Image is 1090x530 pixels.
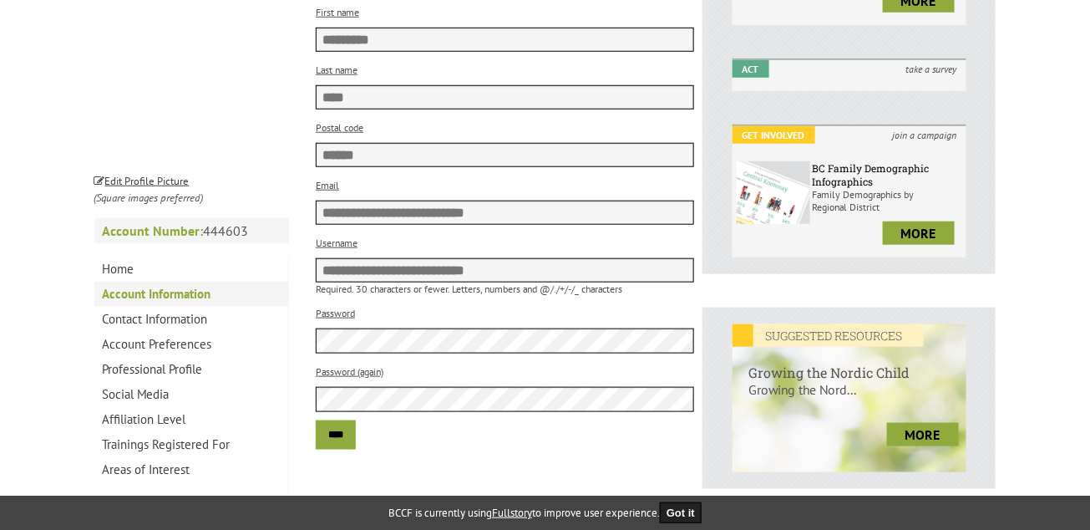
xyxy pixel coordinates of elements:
[94,457,288,482] a: Areas of Interest
[733,347,967,381] h6: Growing the Nordic Child
[812,161,962,188] h6: BC Family Demographic Infographics
[316,365,383,378] label: Password (again)
[94,171,190,188] a: Edit Profile Picture
[94,174,190,188] small: Edit Profile Picture
[883,222,955,245] a: more
[887,423,959,446] a: more
[103,222,204,239] strong: Account Number:
[733,381,967,415] p: Growing the Nord...
[94,407,288,432] a: Affiliation Level
[94,307,288,332] a: Contact Information
[733,126,815,144] em: Get Involved
[882,126,966,144] i: join a campaign
[94,382,288,407] a: Social Media
[895,60,966,78] i: take a survey
[316,237,357,249] label: Username
[316,121,363,134] label: Postal code
[733,60,769,78] em: Act
[733,324,924,347] em: SUGGESTED RESOURCES
[316,283,694,295] p: Required. 30 characters or fewer. Letters, numbers and @/./+/-/_ characters
[94,257,288,282] a: Home
[94,357,288,382] a: Professional Profile
[660,502,702,523] button: Got it
[316,64,357,76] label: Last name
[316,6,359,18] label: First name
[812,188,962,213] p: Family Demographics by Regional District
[94,432,288,457] a: Trainings Registered For
[94,191,204,205] i: (Square images preferred)
[316,179,339,191] label: Email
[94,332,288,357] a: Account Preferences
[316,307,355,319] label: Password
[94,282,288,307] a: Account Information
[492,506,532,520] a: Fullstory
[94,218,289,243] p: 444603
